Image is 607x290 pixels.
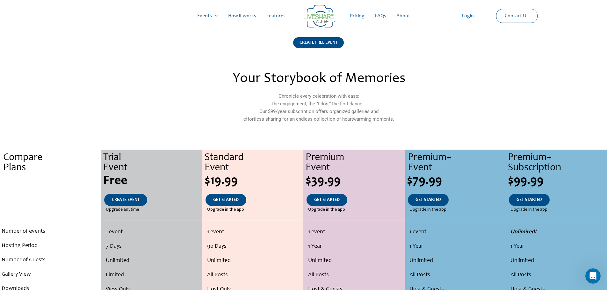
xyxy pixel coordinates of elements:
[409,254,504,268] li: Unlimited
[457,6,479,26] a: Login
[510,239,605,254] li: 1 Year
[50,198,51,202] span: .
[517,198,542,202] span: GET STARTED
[3,153,101,173] div: Compare Plans
[314,198,340,202] span: GET STARTED
[103,175,202,187] div: Free
[213,198,239,202] span: GET STARTED
[207,225,302,239] li: 1 event
[192,6,223,26] a: Events
[106,225,200,239] li: 1 event
[106,239,200,254] li: 7 Days
[509,194,550,206] a: GET STARTED
[2,239,99,253] li: Hosting Period
[207,268,302,282] li: All Posts
[306,153,404,173] div: Premium Event
[293,37,344,56] a: CREATE FREE EVENT
[409,206,446,214] span: Upgrade in the app
[306,175,404,187] div: $39.99
[11,6,596,26] nav: Site Navigation
[510,268,605,282] li: All Posts
[205,153,303,173] div: Standard Event
[49,175,52,187] span: .
[345,6,370,26] a: Pricing
[307,194,347,206] a: GET STARTED
[181,92,457,123] p: Chronicle every celebration with ease: the engagement, the “I dos,” the first dance… Our $99/year...
[112,198,140,202] span: CREATE EVENT
[104,194,147,206] a: CREATE EVENT
[416,198,441,202] span: GET STARTED
[206,194,246,206] a: GET STARTED
[510,229,536,235] strong: Unlimited!
[50,208,51,212] span: .
[2,253,99,267] li: Number of Guests
[308,225,403,239] li: 1 event
[409,268,504,282] li: All Posts
[304,5,336,28] img: Group 14 | Live Photo Slideshow for Events | Create Free Events Album for Any Occasion
[510,254,605,268] li: Unlimited
[207,206,244,214] span: Upgrade in the app
[409,239,504,254] li: 1 Year
[293,37,344,48] div: CREATE FREE EVENT
[391,6,415,26] a: About
[500,9,534,23] a: Contact Us
[2,224,99,239] li: Number of events
[510,206,547,214] span: Upgrade in the app
[308,239,403,254] li: 1 Year
[223,6,261,26] a: How it works
[409,225,504,239] li: 1 event
[308,206,345,214] span: Upgrade in the app
[407,175,506,187] div: $79.99
[585,268,601,284] iframe: Intercom live chat
[106,268,200,282] li: Limited
[408,194,449,206] a: GET STARTED
[370,6,391,26] a: FAQs
[106,254,200,268] li: Unlimited
[408,153,506,173] div: Premium+ Event
[103,153,202,173] div: Trial Event
[2,267,99,282] li: Gallery View
[42,194,59,206] a: .
[181,72,457,86] h2: Your Storybook of Memories
[205,175,303,187] div: $19.99
[207,254,302,268] li: Unlimited
[308,268,403,282] li: All Posts
[261,6,291,26] a: Features
[207,239,302,254] li: 90 Days
[508,153,607,173] div: Premium+ Subscription
[308,254,403,268] li: Unlimited
[508,175,607,187] div: $99.99
[106,206,139,214] span: Upgrade anytime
